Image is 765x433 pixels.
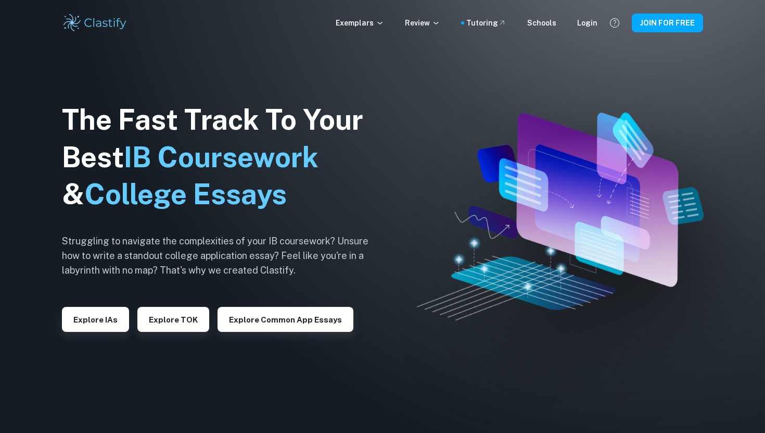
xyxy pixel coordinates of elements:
button: Explore TOK [137,307,209,332]
p: Exemplars [336,17,384,29]
button: JOIN FOR FREE [632,14,703,32]
img: Clastify logo [62,13,128,33]
h6: Struggling to navigate the complexities of your IB coursework? Unsure how to write a standout col... [62,234,385,278]
h1: The Fast Track To Your Best & [62,101,385,214]
a: Login [577,17,597,29]
a: Schools [527,17,556,29]
span: College Essays [84,178,287,211]
a: Explore TOK [137,314,209,324]
button: Help and Feedback [606,14,623,32]
a: Explore Common App essays [218,314,353,324]
button: Explore IAs [62,307,129,332]
img: Clastify hero [417,113,704,320]
button: Explore Common App essays [218,307,353,332]
span: IB Coursework [124,141,318,174]
p: Review [405,17,440,29]
a: Tutoring [466,17,506,29]
a: Explore IAs [62,314,129,324]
